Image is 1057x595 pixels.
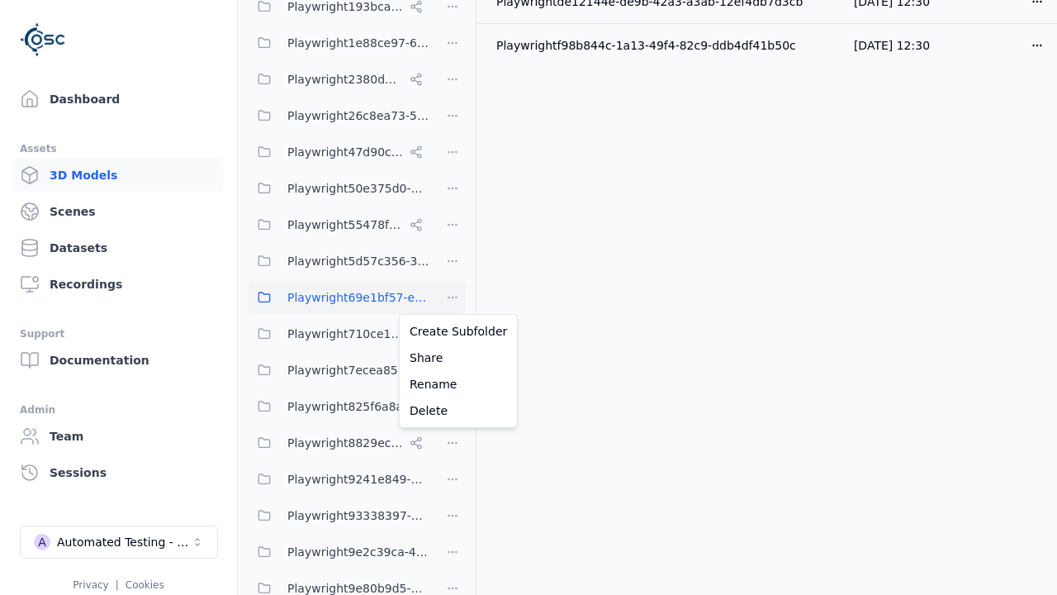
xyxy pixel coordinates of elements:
a: Rename [403,371,514,397]
a: Delete [403,397,514,424]
a: Create Subfolder [403,318,514,345]
a: Share [403,345,514,371]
